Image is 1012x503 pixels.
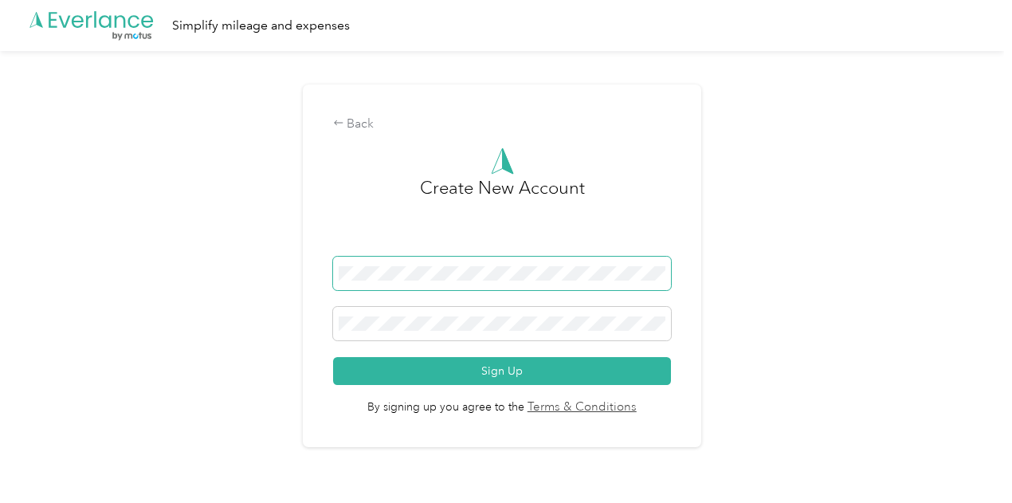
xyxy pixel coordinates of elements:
div: Back [333,115,671,134]
span: By signing up you agree to the [333,385,671,417]
button: Sign Up [333,357,671,385]
a: Terms & Conditions [524,399,637,417]
h3: Create New Account [420,175,585,257]
div: Simplify mileage and expenses [172,16,350,36]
